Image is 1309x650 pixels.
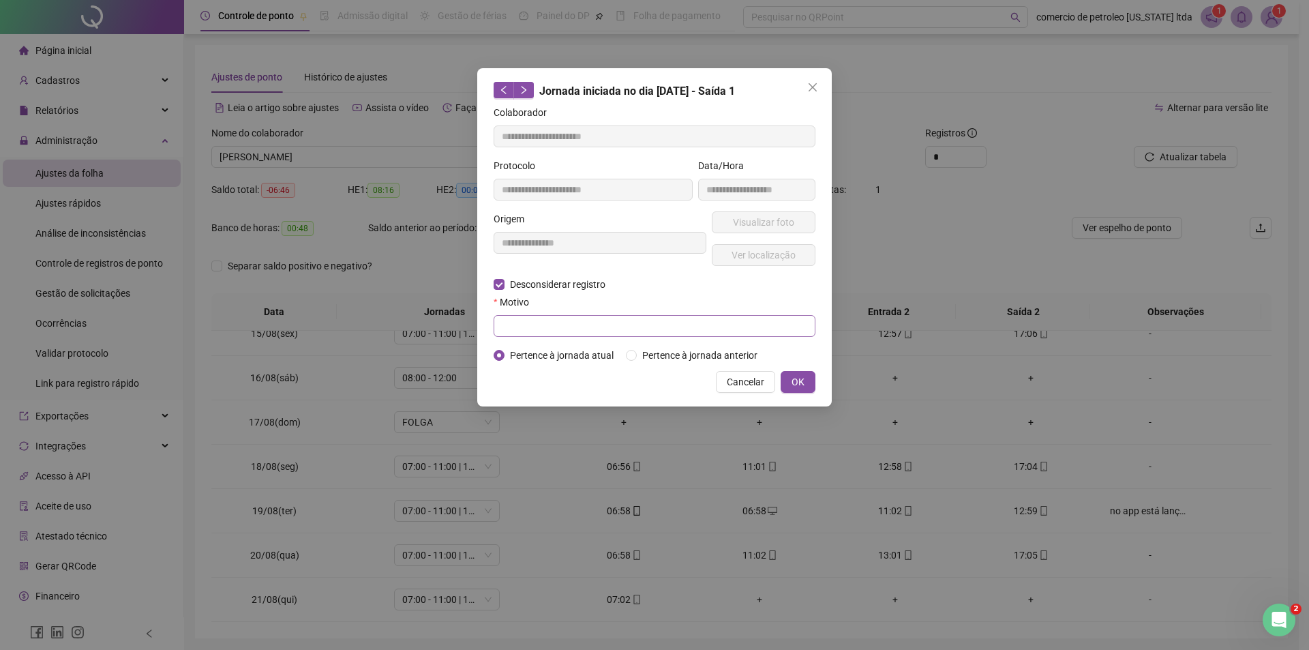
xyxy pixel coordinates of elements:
label: Colaborador [494,105,556,120]
span: Pertence à jornada anterior [637,348,763,363]
label: Motivo [494,295,538,310]
button: left [494,82,514,98]
button: Cancelar [716,371,775,393]
span: Cancelar [727,374,764,389]
button: OK [781,371,815,393]
span: 2 [1291,604,1302,615]
span: OK [792,374,804,389]
label: Origem [494,211,533,226]
div: Jornada iniciada no dia [DATE] - Saída 1 [494,82,815,100]
span: Desconsiderar registro [505,277,611,292]
span: left [499,85,509,95]
iframe: Intercom live chat [1263,604,1295,636]
button: Visualizar foto [712,211,815,233]
span: close [807,82,818,93]
button: right [513,82,534,98]
button: Close [802,76,824,98]
span: Pertence à jornada atual [505,348,619,363]
span: right [519,85,528,95]
label: Data/Hora [698,158,753,173]
label: Protocolo [494,158,544,173]
button: Ver localização [712,244,815,266]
